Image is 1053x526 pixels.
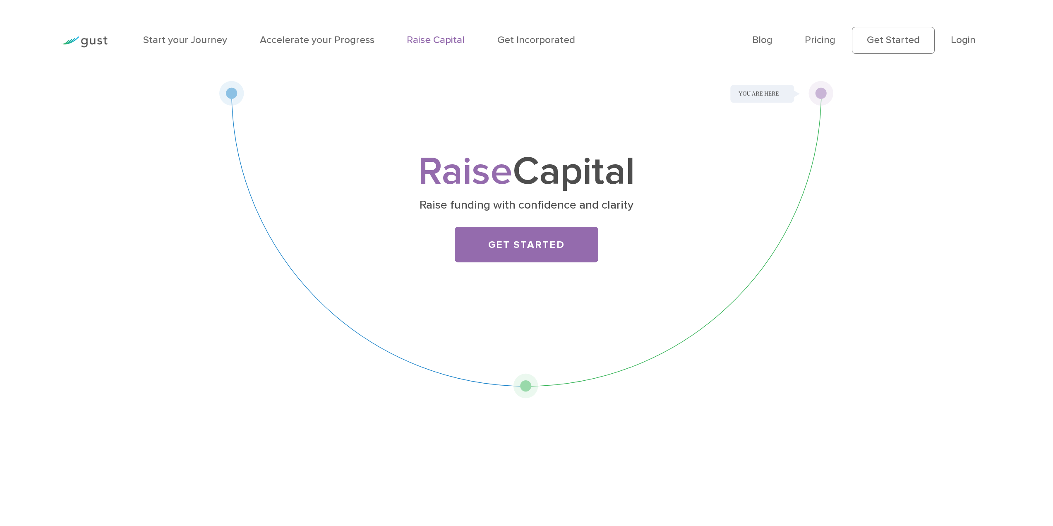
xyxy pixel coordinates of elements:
[305,154,748,190] h1: Capital
[61,36,108,48] img: Gust Logo
[418,148,513,195] span: Raise
[407,34,465,46] a: Raise Capital
[951,34,976,46] a: Login
[852,27,935,53] a: Get Started
[260,34,374,46] a: Accelerate your Progress
[497,34,575,46] a: Get Incorporated
[143,34,227,46] a: Start your Journey
[455,227,598,263] a: Get Started
[752,34,772,46] a: Blog
[309,197,744,213] p: Raise funding with confidence and clarity
[805,34,835,46] a: Pricing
